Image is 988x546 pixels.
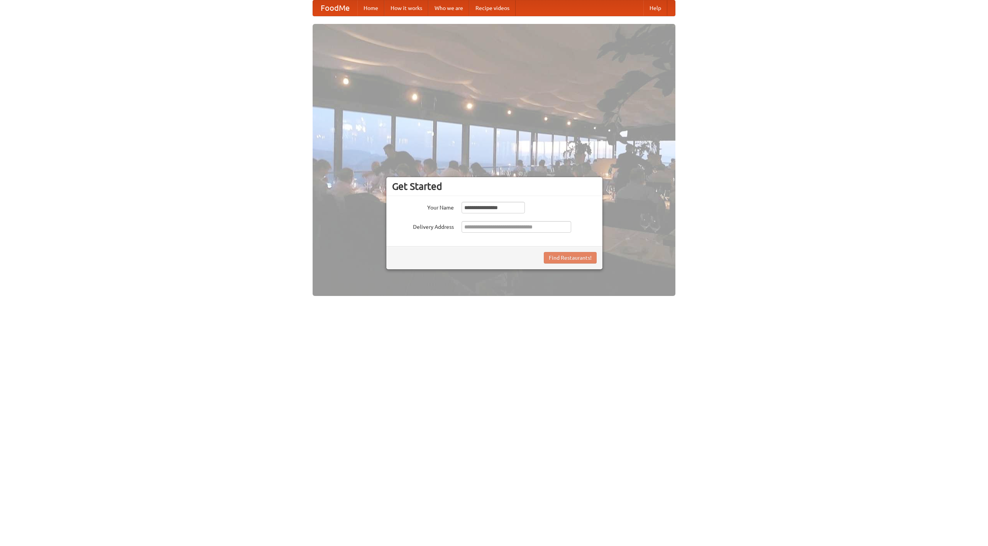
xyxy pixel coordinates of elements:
label: Delivery Address [392,221,454,231]
a: Who we are [428,0,469,16]
a: Recipe videos [469,0,516,16]
a: How it works [384,0,428,16]
a: FoodMe [313,0,357,16]
label: Your Name [392,202,454,211]
a: Help [643,0,667,16]
a: Home [357,0,384,16]
button: Find Restaurants! [544,252,597,264]
h3: Get Started [392,181,597,192]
